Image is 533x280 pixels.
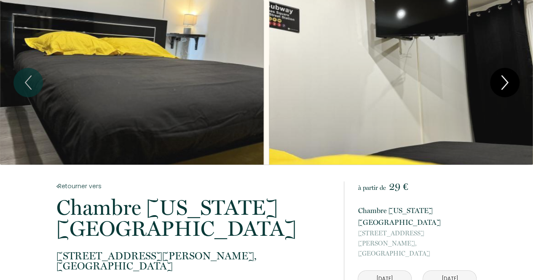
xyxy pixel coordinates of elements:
span: 29 € [388,181,408,192]
button: Next [490,68,520,97]
p: Chambre [US_STATE][GEOGRAPHIC_DATA] [358,205,477,228]
p: Chambre [US_STATE][GEOGRAPHIC_DATA] [56,197,333,239]
span: à partir de [358,184,386,192]
span: [STREET_ADDRESS][PERSON_NAME], [56,251,333,261]
a: Retourner vers [56,181,333,191]
p: [GEOGRAPHIC_DATA] [56,251,333,271]
button: Previous [13,68,43,97]
p: [GEOGRAPHIC_DATA] [358,228,477,259]
span: [STREET_ADDRESS][PERSON_NAME], [358,228,477,248]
